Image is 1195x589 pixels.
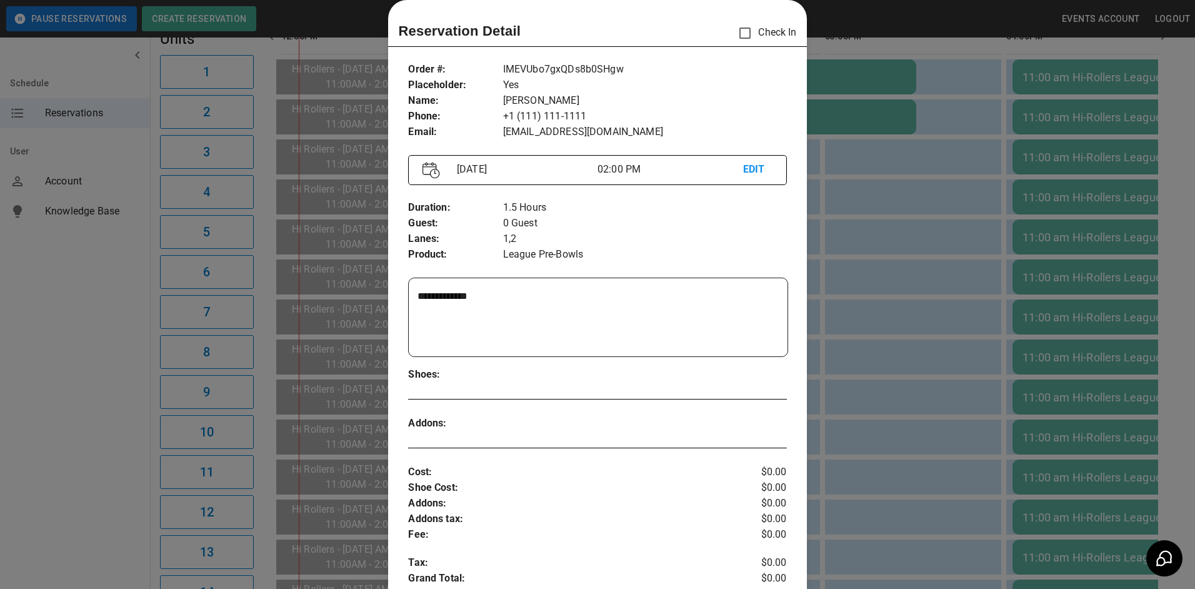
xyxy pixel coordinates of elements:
p: $0.00 [724,496,787,511]
p: Reservation Detail [398,21,521,41]
p: 1.5 Hours [503,200,787,216]
p: 1,2 [503,231,787,247]
p: Guest : [408,216,502,231]
p: Addons : [408,496,723,511]
p: Name : [408,93,502,109]
p: Check In [732,20,796,46]
p: Product : [408,247,502,263]
p: Email : [408,124,502,140]
p: League Pre-Bowls [503,247,787,263]
p: EDIT [743,162,772,178]
p: IMEVUbo7gxQDs8b0SHgw [503,62,787,78]
p: Lanes : [408,231,502,247]
p: Cost : [408,465,723,480]
p: [PERSON_NAME] [503,93,787,109]
p: +1 (111) 111-1111 [503,109,787,124]
p: Yes [503,78,787,93]
img: Vector [422,162,440,179]
p: [EMAIL_ADDRESS][DOMAIN_NAME] [503,124,787,140]
p: [DATE] [452,162,597,177]
p: Fee : [408,527,723,543]
p: Addons tax : [408,511,723,527]
p: Duration : [408,200,502,216]
p: Tax : [408,555,723,571]
p: $0.00 [724,555,787,571]
p: $0.00 [724,511,787,527]
p: $0.00 [724,465,787,480]
p: 0 Guest [503,216,787,231]
p: Order # : [408,62,502,78]
p: Phone : [408,109,502,124]
p: $0.00 [724,480,787,496]
p: $0.00 [724,527,787,543]
p: Addons : [408,416,502,431]
p: Shoe Cost : [408,480,723,496]
p: 02:00 PM [597,162,743,177]
p: Shoes : [408,367,502,383]
p: Placeholder : [408,78,502,93]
